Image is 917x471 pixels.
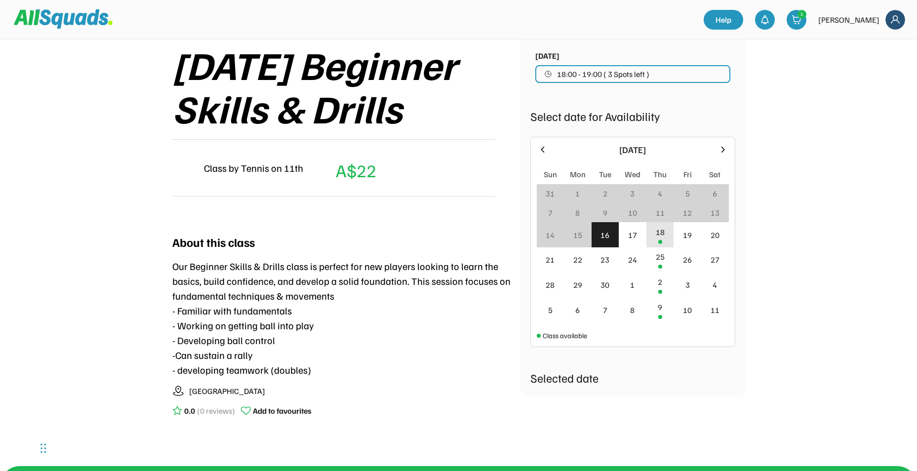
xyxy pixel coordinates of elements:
span: 18:00 - 19:00 ( 3 Spots left ) [557,70,649,78]
div: 27 [711,254,719,266]
div: 17 [628,229,637,241]
img: Frame%2018.svg [885,10,905,30]
div: 7 [603,304,607,316]
div: 12 [683,207,692,219]
div: Sat [709,168,720,180]
div: 31 [546,188,555,199]
div: 28 [546,279,555,291]
div: Tue [599,168,611,180]
div: Class by Tennis on 11th [204,160,303,175]
div: About this class [172,233,255,251]
div: 20 [711,229,719,241]
div: Mon [570,168,586,180]
div: 15 [573,229,582,241]
div: 24 [628,254,637,266]
img: bell-03%20%281%29.svg [760,15,770,25]
div: 25 [656,251,665,263]
div: 29 [573,279,582,291]
div: 5 [685,188,690,199]
div: 9 [603,207,607,219]
div: Select date for Availability [530,107,735,125]
div: 23 [600,254,609,266]
div: 19 [683,229,692,241]
div: 3 [630,188,635,199]
div: Sun [544,168,557,180]
div: 21 [546,254,555,266]
img: IMG_2979.png [172,156,196,180]
div: 30 [600,279,609,291]
div: 2 [658,276,662,288]
div: 8 [630,304,635,316]
div: 1 [630,279,635,291]
div: 13 [711,207,719,219]
div: Class available [543,330,587,341]
div: [GEOGRAPHIC_DATA] [189,385,265,397]
div: 10 [628,207,637,219]
div: 6 [575,304,580,316]
div: 9 [658,301,662,313]
img: Squad%20Logo.svg [14,9,113,28]
div: [PERSON_NAME] [818,14,879,26]
div: Our Beginner Skills & Drills class is perfect for new players looking to learn the basics, build ... [172,259,520,377]
div: 1 [575,188,580,199]
img: shopping-cart-01%20%281%29.svg [792,15,801,25]
div: 14 [546,229,555,241]
div: [DATE] Beginner Skills & Drills [172,42,520,129]
div: Thu [653,168,667,180]
a: Help [704,10,743,30]
div: 18 [656,226,665,238]
div: 10 [683,304,692,316]
div: 3 [685,279,690,291]
div: 8 [575,207,580,219]
div: (0 reviews) [197,405,235,417]
button: 18:00 - 19:00 ( 3 Spots left ) [535,65,730,83]
div: 2 [603,188,607,199]
div: 6 [713,188,717,199]
div: 0.0 [184,405,195,417]
div: 4 [658,188,662,199]
div: Selected date [530,369,735,387]
div: Add to favourites [253,405,312,417]
div: 22 [573,254,582,266]
div: 26 [683,254,692,266]
div: 7 [548,207,553,219]
div: [DATE] [535,50,559,62]
div: Wed [625,168,640,180]
div: 4 [713,279,717,291]
div: [DATE] [554,143,712,157]
div: 1 [798,10,806,18]
div: A$22 [336,157,376,184]
div: 11 [656,207,665,219]
div: 5 [548,304,553,316]
div: 11 [711,304,719,316]
div: Fri [683,168,692,180]
div: 16 [600,229,609,241]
